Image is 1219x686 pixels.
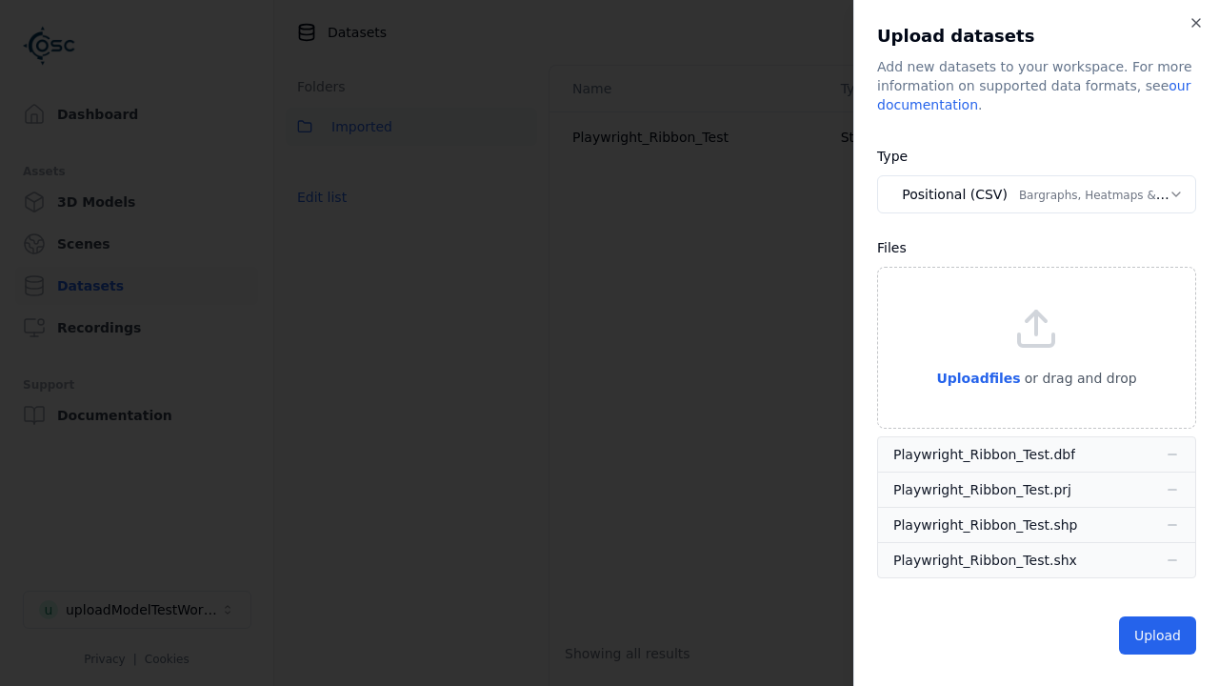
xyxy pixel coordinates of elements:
span: Upload files [936,371,1020,386]
div: Add new datasets to your workspace. For more information on supported data formats, see . [877,57,1196,114]
p: or drag and drop [1021,367,1137,390]
div: Playwright_Ribbon_Test.shx [893,551,1077,570]
button: Upload [1119,616,1196,655]
div: Playwright_Ribbon_Test.dbf [893,445,1075,464]
label: Files [877,240,907,255]
label: Type [877,149,908,164]
h2: Upload datasets [877,23,1196,50]
div: Playwright_Ribbon_Test.shp [893,515,1077,535]
div: Playwright_Ribbon_Test.prj [893,480,1071,499]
